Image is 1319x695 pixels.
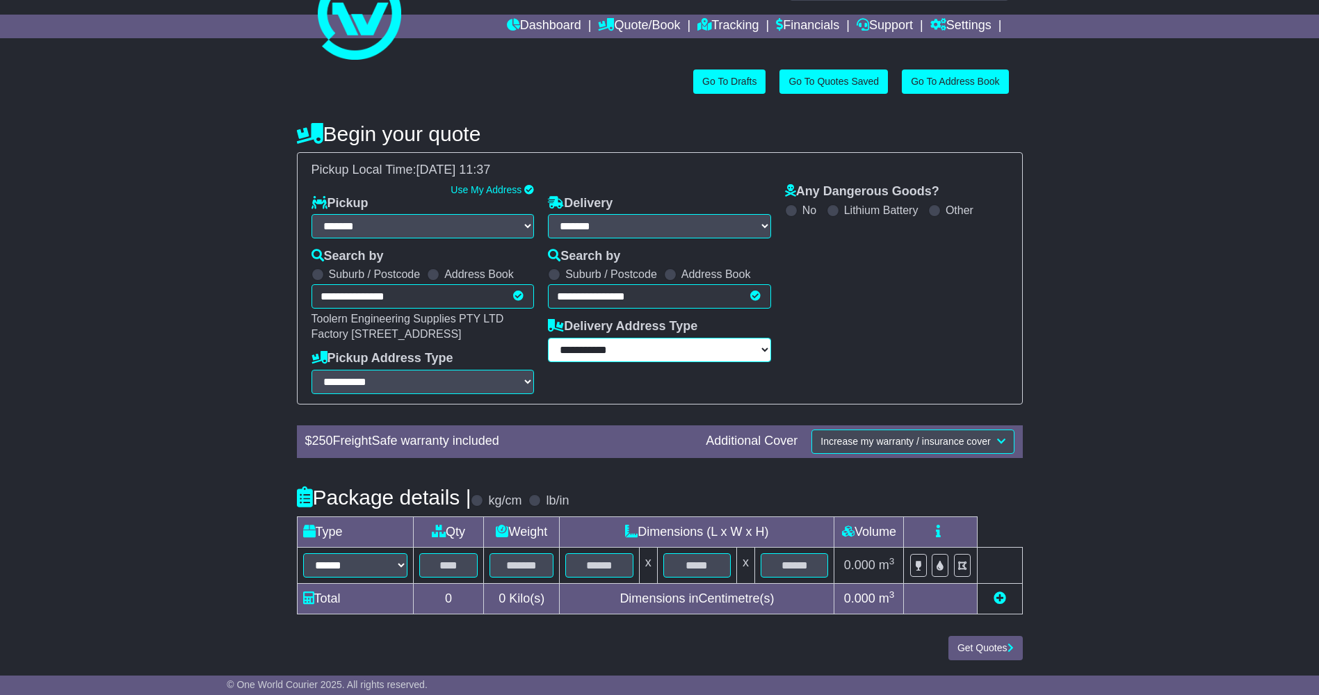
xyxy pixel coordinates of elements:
[889,556,895,566] sup: 3
[507,15,581,38] a: Dashboard
[693,69,766,94] a: Go To Drafts
[484,583,560,614] td: Kilo(s)
[889,589,895,600] sup: 3
[451,184,521,195] a: Use My Address
[834,516,904,547] td: Volume
[930,15,992,38] a: Settings
[311,328,462,340] span: Factory [STREET_ADDRESS]
[737,547,755,583] td: x
[311,313,504,325] span: Toolern Engineering Supplies PTY LTD
[697,15,759,38] a: Tracking
[681,268,751,281] label: Address Book
[548,196,613,211] label: Delivery
[820,436,990,447] span: Increase my warranty / insurance cover
[548,249,620,264] label: Search by
[297,583,413,614] td: Total
[484,516,560,547] td: Weight
[948,636,1023,660] button: Get Quotes
[946,204,973,217] label: Other
[902,69,1008,94] a: Go To Address Book
[844,204,919,217] label: Lithium Battery
[639,547,657,583] td: x
[329,268,421,281] label: Suburb / Postcode
[560,583,834,614] td: Dimensions in Centimetre(s)
[844,591,875,605] span: 0.000
[298,434,699,449] div: $ FreightSafe warranty included
[311,351,453,366] label: Pickup Address Type
[779,69,888,94] a: Go To Quotes Saved
[699,434,804,449] div: Additional Cover
[416,163,491,177] span: [DATE] 11:37
[297,516,413,547] td: Type
[565,268,657,281] label: Suburb / Postcode
[546,493,569,509] label: lb/in
[297,122,1023,145] h4: Begin your quote
[311,196,369,211] label: Pickup
[305,163,1015,178] div: Pickup Local Time:
[227,679,428,690] span: © One World Courier 2025. All rights reserved.
[879,558,895,572] span: m
[444,268,514,281] label: Address Book
[844,558,875,572] span: 0.000
[548,319,697,334] label: Delivery Address Type
[488,493,521,509] label: kg/cm
[857,15,913,38] a: Support
[311,249,384,264] label: Search by
[994,591,1006,605] a: Add new item
[598,15,680,38] a: Quote/Book
[776,15,839,38] a: Financials
[560,516,834,547] td: Dimensions (L x W x H)
[312,434,333,448] span: 250
[499,591,505,605] span: 0
[413,516,484,547] td: Qty
[802,204,816,217] label: No
[785,184,939,199] label: Any Dangerous Goods?
[297,486,471,509] h4: Package details |
[413,583,484,614] td: 0
[811,430,1014,454] button: Increase my warranty / insurance cover
[879,591,895,605] span: m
